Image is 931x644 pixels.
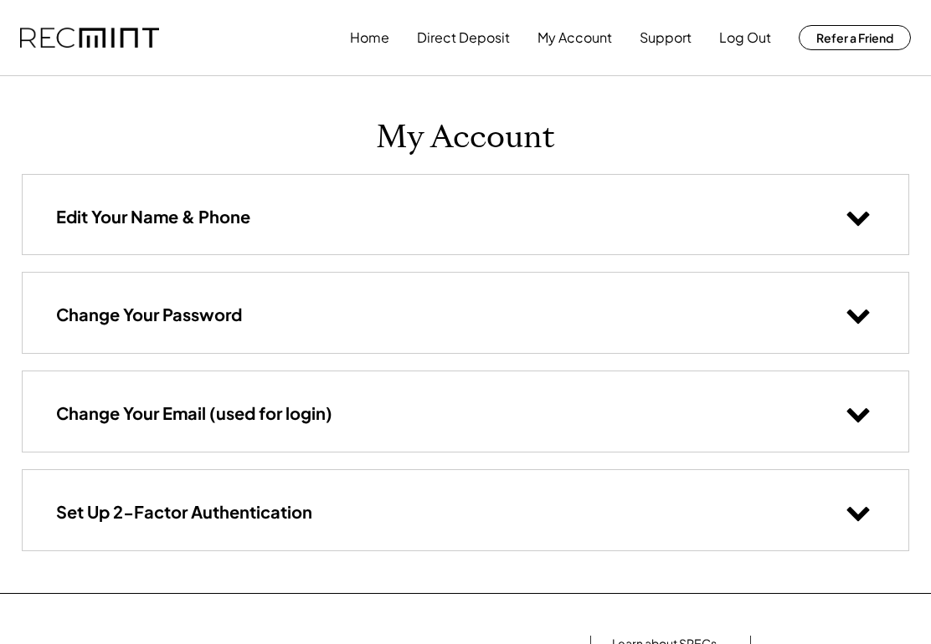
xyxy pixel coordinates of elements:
[56,206,250,227] h3: Edit Your Name & Phone
[376,118,555,157] h1: My Account
[56,501,312,523] h3: Set Up 2-Factor Authentication
[56,402,332,424] h3: Change Your Email (used for login)
[350,21,389,54] button: Home
[417,21,510,54] button: Direct Deposit
[799,25,911,50] button: Refer a Friend
[719,21,771,54] button: Log Out
[538,21,612,54] button: My Account
[56,304,242,325] h3: Change Your Password
[20,28,159,49] img: recmint-logotype%403x.png
[640,21,692,54] button: Support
